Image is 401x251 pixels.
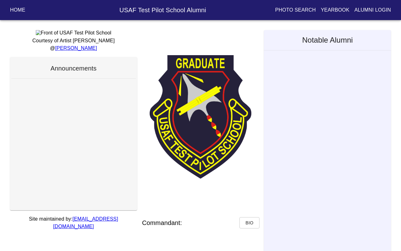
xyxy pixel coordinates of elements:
[10,6,25,14] p: Home
[53,216,118,229] a: [EMAIL_ADDRESS][DOMAIN_NAME]
[318,4,352,16] button: Yearbook
[8,4,28,16] button: Home
[150,55,251,179] img: TPS Patch
[264,30,391,50] h5: Notable Alumni
[239,217,259,229] button: Bio
[142,218,182,228] h6: Commandant:
[36,30,111,36] img: Front of USAF Test Pilot School
[355,6,391,14] p: Alumni Login
[11,63,136,73] h6: Announcements
[352,4,394,16] button: Alumni Login
[273,4,318,16] button: Photo Search
[10,37,137,52] p: Courtesy of Artist [PERSON_NAME] @
[244,219,254,227] span: Bio
[73,5,253,15] h6: USAF Test Pilot School Alumni
[10,215,137,230] p: Site maintained by:
[321,6,349,14] p: Yearbook
[55,45,97,51] a: [PERSON_NAME]
[275,6,316,14] p: Photo Search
